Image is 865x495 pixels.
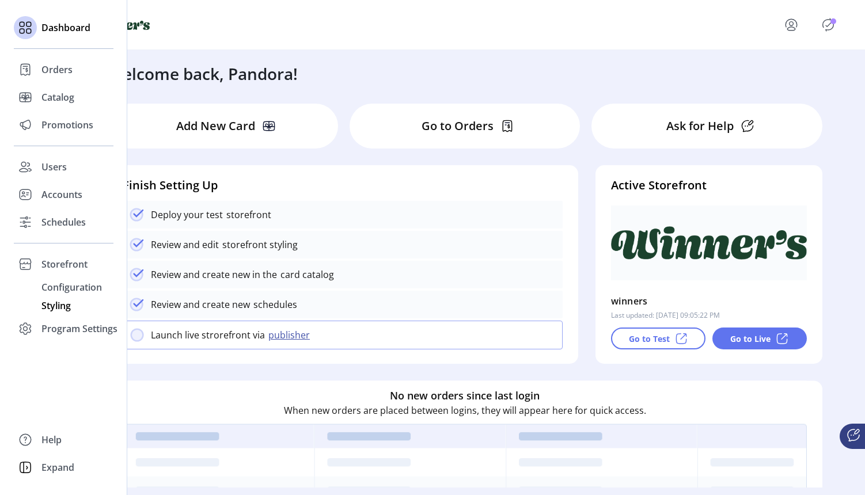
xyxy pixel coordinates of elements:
span: Dashboard [41,21,90,35]
span: Program Settings [41,322,117,336]
p: Last updated: [DATE] 09:05:22 PM [611,310,720,321]
span: Storefront [41,257,88,271]
p: Review and create new in the [151,268,277,281]
h4: Finish Setting Up [123,177,563,194]
p: storefront [223,208,271,222]
span: Orders [41,63,73,77]
p: Ask for Help [666,117,734,135]
button: menu [768,11,819,39]
span: Promotions [41,118,93,132]
p: storefront styling [219,238,298,252]
span: Schedules [41,215,86,229]
p: Review and create new [151,298,250,311]
p: Deploy your test [151,208,223,222]
button: publisher [265,328,317,342]
h3: Welcome back, Pandora! [108,62,298,86]
h6: No new orders since last login [390,388,540,403]
p: When new orders are placed between logins, they will appear here for quick access. [284,403,646,417]
p: schedules [250,298,297,311]
span: Configuration [41,280,102,294]
p: Review and edit [151,238,219,252]
h4: Active Storefront [611,177,807,194]
span: Accounts [41,188,82,201]
button: Publisher Panel [819,16,837,34]
span: Catalog [41,90,74,104]
span: Expand [41,460,74,474]
span: Users [41,160,67,174]
p: Go to Test [629,333,670,345]
p: card catalog [277,268,334,281]
p: winners [611,292,648,310]
p: Go to Live [730,333,771,345]
p: Add New Card [176,117,255,135]
span: Help [41,433,62,447]
span: Styling [41,299,71,313]
p: Go to Orders [422,117,494,135]
p: Launch live strorefront via [151,328,265,342]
